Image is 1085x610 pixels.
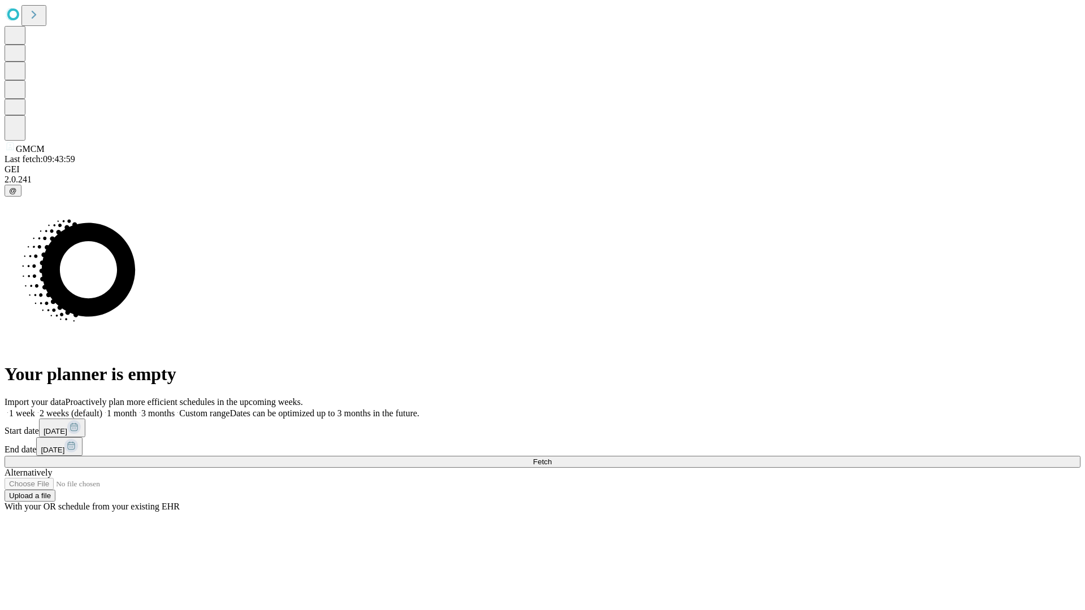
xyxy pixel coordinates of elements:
[41,446,64,454] span: [DATE]
[39,419,85,437] button: [DATE]
[5,364,1080,385] h1: Your planner is empty
[40,408,102,418] span: 2 weeks (default)
[5,397,66,407] span: Import your data
[16,144,45,154] span: GMCM
[5,419,1080,437] div: Start date
[66,397,303,407] span: Proactively plan more efficient schedules in the upcoming weeks.
[5,175,1080,185] div: 2.0.241
[44,427,67,435] span: [DATE]
[141,408,175,418] span: 3 months
[107,408,137,418] span: 1 month
[230,408,419,418] span: Dates can be optimized up to 3 months in the future.
[5,456,1080,468] button: Fetch
[5,468,52,477] span: Alternatively
[533,457,552,466] span: Fetch
[9,186,17,195] span: @
[5,490,55,502] button: Upload a file
[5,185,21,197] button: @
[5,154,75,164] span: Last fetch: 09:43:59
[5,164,1080,175] div: GEI
[5,437,1080,456] div: End date
[36,437,83,456] button: [DATE]
[9,408,35,418] span: 1 week
[179,408,229,418] span: Custom range
[5,502,180,511] span: With your OR schedule from your existing EHR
